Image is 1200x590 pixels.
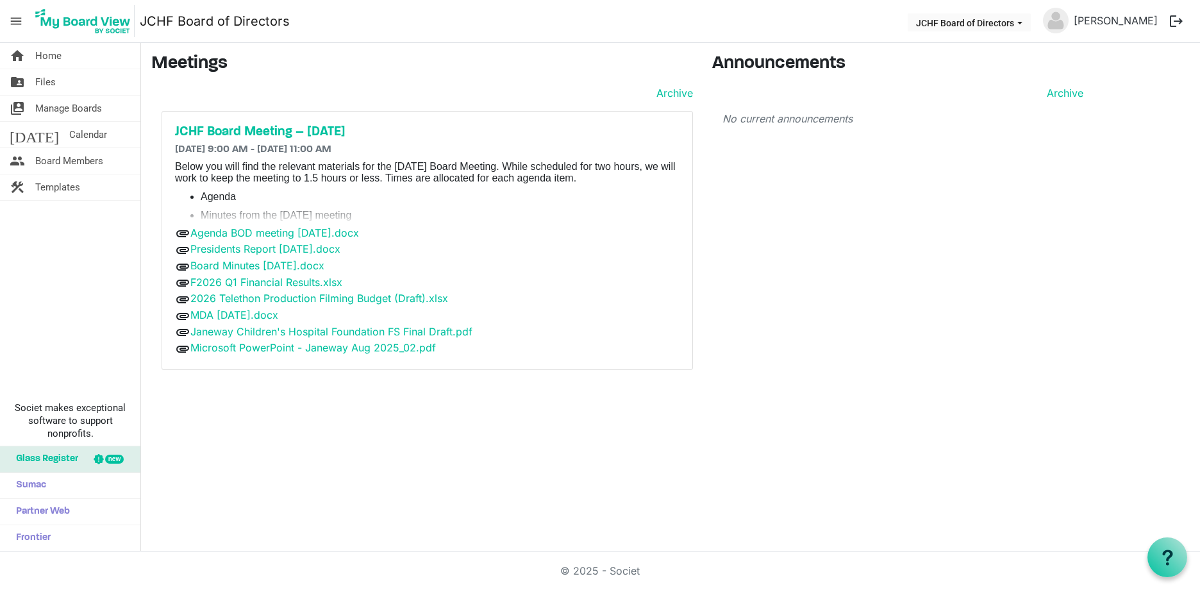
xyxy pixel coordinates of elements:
[201,191,679,203] li: Agenda
[175,292,190,307] span: attachment
[190,242,340,255] a: Presidents Report [DATE].docx
[10,499,70,525] span: Partner Web
[175,259,190,274] span: attachment
[560,564,640,577] a: © 2025 - Societ
[175,124,679,140] a: JCHF Board Meeting – [DATE]
[908,13,1031,31] button: JCHF Board of Directors dropdownbutton
[10,174,25,200] span: construction
[190,325,472,338] a: Janeway Children's Hospital Foundation FS Final Draft.pdf
[6,401,135,440] span: Societ makes exceptional software to support nonprofits.
[712,53,1094,75] h3: Announcements
[140,8,290,34] a: JCHF Board of Directors
[31,5,140,37] a: My Board View Logo
[175,242,190,258] span: attachment
[69,122,107,147] span: Calendar
[1042,85,1083,101] a: Archive
[190,259,324,272] a: Board Minutes [DATE].docx
[10,43,25,69] span: home
[175,161,679,185] p: Below you will find the relevant materials for the [DATE] Board Meeting. While scheduled for two ...
[190,341,436,354] a: Microsoft PowerPoint - Janeway Aug 2025_02.pdf
[35,69,56,95] span: Files
[175,324,190,340] span: attachment
[105,455,124,464] div: new
[35,96,102,121] span: Manage Boards
[175,226,190,241] span: attachment
[190,292,448,305] a: 2026 Telethon Production Filming Budget (Draft).xlsx
[4,9,28,33] span: menu
[1069,8,1163,33] a: [PERSON_NAME]
[1043,8,1069,33] img: no-profile-picture.svg
[10,148,25,174] span: people
[175,341,190,357] span: attachment
[35,43,62,69] span: Home
[31,5,135,37] img: My Board View Logo
[35,148,103,174] span: Board Members
[10,122,59,147] span: [DATE]
[35,174,80,200] span: Templates
[10,446,78,472] span: Glass Register
[651,85,693,101] a: Archive
[10,473,46,498] span: Sumac
[10,96,25,121] span: switch_account
[1163,8,1190,35] button: logout
[722,111,1083,126] p: No current announcements
[190,276,342,289] a: F2026 Q1 Financial Results.xlsx
[151,53,693,75] h3: Meetings
[201,210,679,221] li: Minutes from the [DATE] meeting
[10,69,25,95] span: folder_shared
[175,308,190,324] span: attachment
[10,525,51,551] span: Frontier
[175,144,679,156] h6: [DATE] 9:00 AM - [DATE] 11:00 AM
[190,308,278,321] a: MDA [DATE].docx
[175,275,190,291] span: attachment
[190,226,359,239] a: Agenda BOD meeting [DATE].docx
